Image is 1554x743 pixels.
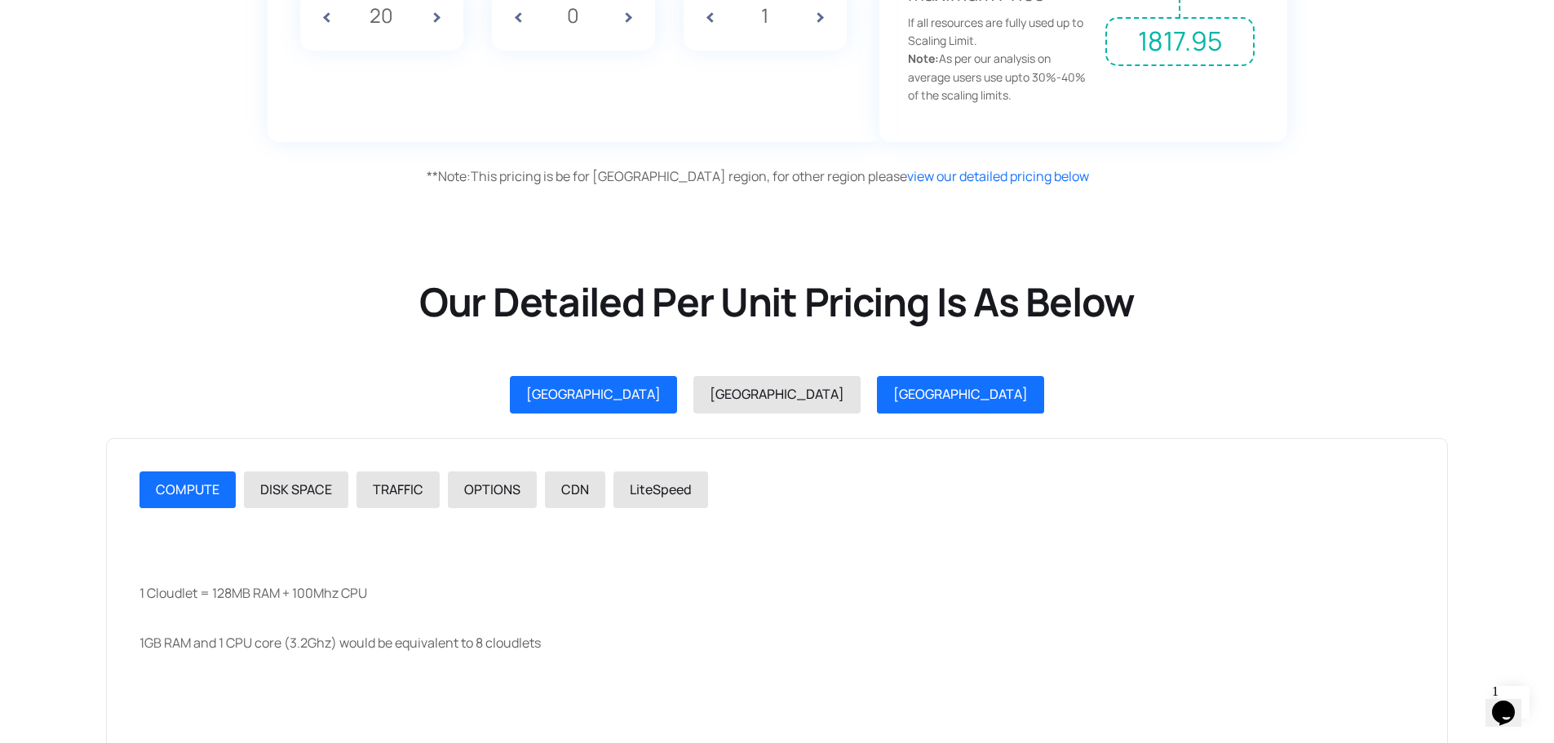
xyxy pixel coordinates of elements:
span: [GEOGRAPHIC_DATA] [893,385,1028,403]
span: 1817.95 [1105,17,1254,66]
span: [GEOGRAPHIC_DATA] [526,385,661,403]
span: COMPUTE [156,480,219,498]
strong: Note: [908,51,939,66]
p: 1GB RAM and 1 CPU core (3.2Ghz) would be equivalent to 8 cloudlets [139,633,1415,654]
span: DISK SPACE [260,480,332,498]
span: CDN [561,480,589,498]
span: OPTIONS [464,480,520,498]
span: [GEOGRAPHIC_DATA] [710,385,844,403]
iframe: chat widget [1485,678,1538,727]
span: LiteSpeed [630,480,692,498]
h2: Our Detailed Per Unit Pricing Is As Below [98,276,1456,327]
p: 1 Cloudlet = 128MB RAM + 100Mhz CPU [139,583,1415,604]
span: Note: [427,167,471,185]
span: TRAFFIC [373,480,423,498]
a: view our detailed pricing below [907,167,1089,185]
span: If all resources are fully used up to Scaling Limit. As per our analysis on average users use upt... [908,14,1094,105]
div: This pricing is be for [GEOGRAPHIC_DATA] region, for other region please [427,166,1291,188]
